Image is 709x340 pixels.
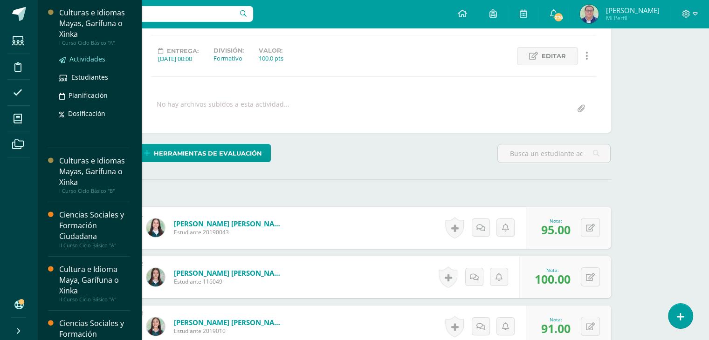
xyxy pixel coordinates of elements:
label: División: [213,47,244,54]
span: 274 [553,12,564,22]
a: Cultura e Idioma Maya, Garífuna o XinkaII Curso Ciclo Básico "A" [59,264,130,303]
span: Dosificación [68,109,105,118]
span: Estudiante 20190043 [174,228,286,236]
div: [DATE] 00:00 [158,54,199,63]
input: Busca un estudiante aquí... [498,144,610,163]
div: Culturas e Idiomas Mayas, Garífuna o Xinka [59,156,130,188]
a: [PERSON_NAME] [PERSON_NAME] [174,318,286,327]
a: [PERSON_NAME] [PERSON_NAME] [174,268,286,278]
span: 91.00 [541,320,571,336]
div: II Curso Ciclo Básico "A" [59,242,130,249]
a: Culturas e Idiomas Mayas, Garífuna o XinkaI Curso Ciclo Básico "B" [59,156,130,194]
div: No hay archivos subidos a esta actividad... [157,100,289,118]
span: Editar [542,48,566,65]
span: Herramientas de evaluación [154,145,262,162]
div: I Curso Ciclo Básico "B" [59,188,130,194]
label: Valor: [259,47,283,54]
div: I Curso Ciclo Básico "A" [59,40,130,46]
div: Nota: [541,316,571,323]
a: Dosificación [59,108,130,119]
div: Ciencias Sociales y Formación Ciudadana [59,210,130,242]
span: Entrega: [167,48,199,54]
div: II Curso Ciclo Básico "A" [59,296,130,303]
img: ad1108927cc60e38721b9e823d6494da.png [146,317,165,336]
img: eac5640a810b8dcfe6ce893a14069202.png [580,5,599,23]
a: Estudiantes [59,72,130,82]
span: Estudiantes [71,73,108,82]
span: 100.00 [535,271,571,287]
a: Culturas e Idiomas Mayas, Garífuna o XinkaI Curso Ciclo Básico "A" [59,7,130,46]
div: 100.0 pts [259,54,283,62]
div: Cultura e Idioma Maya, Garífuna o Xinka [59,264,130,296]
a: Herramientas de evaluación [136,144,271,162]
img: a0bd8f4f71f68d905d827e5a21579165.png [146,268,165,286]
span: Estudiante 116049 [174,278,286,286]
a: [PERSON_NAME] [PERSON_NAME] [174,219,286,228]
div: Formativo [213,54,244,62]
span: Planificación [69,91,108,100]
a: Actividades [59,54,130,64]
span: Mi Perfil [606,14,659,22]
div: Culturas e Idiomas Mayas, Garífuna o Xinka [59,7,130,40]
div: Nota: [541,218,571,224]
span: 95.00 [541,222,571,238]
span: [PERSON_NAME] [606,6,659,15]
img: a0e145a3d9f65029937f875f862d74eb.png [146,218,165,237]
div: Nota: [535,267,571,273]
span: Actividades [69,54,105,63]
input: Busca un usuario... [43,6,253,22]
a: Planificación [59,90,130,101]
a: Ciencias Sociales y Formación CiudadanaII Curso Ciclo Básico "A" [59,210,130,248]
span: Estudiante 2019010 [174,327,286,335]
